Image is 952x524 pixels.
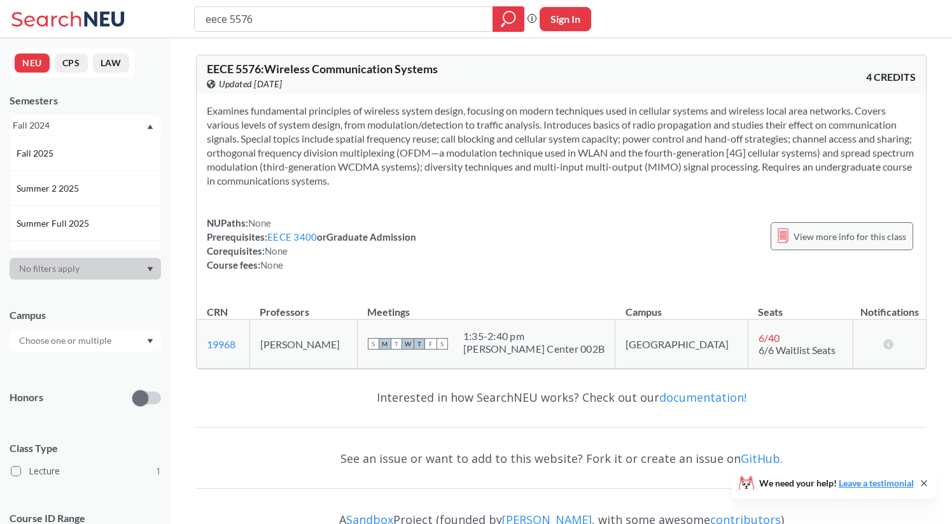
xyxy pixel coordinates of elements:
[759,479,914,488] span: We need your help!
[414,338,425,350] span: T
[10,258,161,280] div: Dropdown arrow
[207,338,235,350] a: 19968
[501,10,516,28] svg: magnifying glass
[10,441,161,455] span: Class Type
[267,231,317,243] a: EECE 3400
[741,451,780,466] a: GitHub
[463,330,605,343] div: 1:35 - 2:40 pm
[55,53,88,73] button: CPS
[759,344,836,356] span: 6/6 Waitlist Seats
[839,478,914,488] a: Leave a testimonial
[402,338,414,350] span: W
[10,390,43,405] p: Honors
[10,115,161,136] div: Fall 2024Dropdown arrowFall 2025Summer 2 2025Summer Full 2025Summer 1 2025Spring 2025Fall 2024Sum...
[368,338,379,350] span: S
[463,343,605,355] div: [PERSON_NAME] Center 002B
[207,216,416,272] div: NUPaths: Prerequisites: or Graduate Admission Corequisites: Course fees:
[357,292,615,320] th: Meetings
[13,118,146,132] div: Fall 2024
[17,181,81,195] span: Summer 2 2025
[391,338,402,350] span: T
[10,330,161,351] div: Dropdown arrow
[17,146,56,160] span: Fall 2025
[493,6,524,32] div: magnifying glass
[207,305,228,319] div: CRN
[196,379,927,416] div: Interested in how SearchNEU works? Check out our
[615,320,748,369] td: [GEOGRAPHIC_DATA]
[425,338,437,350] span: F
[13,333,120,348] input: Choose one or multiple
[249,320,357,369] td: [PERSON_NAME]
[219,77,282,91] span: Updated [DATE]
[265,245,288,257] span: None
[147,339,153,344] svg: Dropdown arrow
[540,7,591,31] button: Sign In
[11,463,161,479] label: Lecture
[93,53,129,73] button: LAW
[249,292,357,320] th: Professors
[260,259,283,271] span: None
[147,267,153,272] svg: Dropdown arrow
[615,292,748,320] th: Campus
[17,216,92,230] span: Summer Full 2025
[10,94,161,108] div: Semesters
[248,217,271,229] span: None
[853,292,926,320] th: Notifications
[759,332,780,344] span: 6 / 40
[659,390,746,405] a: documentation!
[10,308,161,322] div: Campus
[15,53,50,73] button: NEU
[204,8,484,30] input: Class, professor, course number, "phrase"
[156,464,161,478] span: 1
[207,104,916,188] section: Examines fundamental principles of wireless system design, focusing on modern techniques used in ...
[207,62,438,76] span: EECE 5576 : Wireless Communication Systems
[196,440,927,477] div: See an issue or want to add to this website? Fork it or create an issue on .
[748,292,853,320] th: Seats
[794,229,906,244] span: View more info for this class
[437,338,448,350] span: S
[379,338,391,350] span: M
[147,124,153,129] svg: Dropdown arrow
[866,70,916,84] span: 4 CREDITS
